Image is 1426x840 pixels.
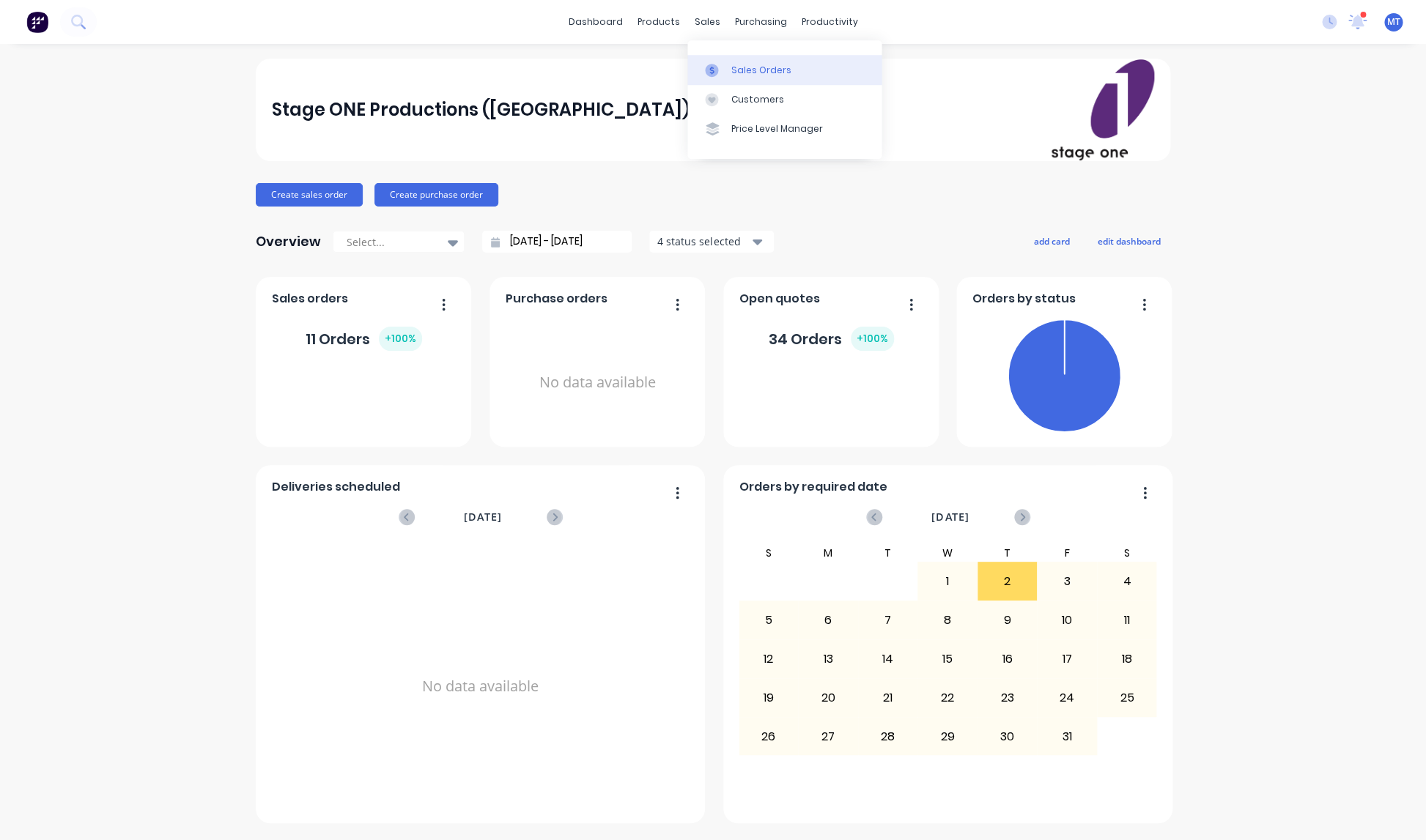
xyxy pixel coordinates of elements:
div: 30 [978,718,1037,755]
div: 26 [739,718,798,755]
div: 34 Orders [769,327,894,351]
span: [DATE] [464,509,502,525]
div: 28 [859,718,917,755]
div: 25 [1098,680,1156,716]
div: Stage ONE Productions ([GEOGRAPHIC_DATA]) Pty Ltd [272,95,755,124]
div: T [978,544,1038,562]
div: + 100 % [379,327,422,351]
div: 8 [918,602,977,639]
img: Stage ONE Productions (VIC) Pty Ltd [1052,59,1154,160]
div: 4 status selected [657,234,750,249]
div: W [917,544,978,562]
button: edit dashboard [1088,231,1170,250]
div: 5 [739,602,798,639]
div: Customers [731,93,784,106]
div: No data available [506,313,690,452]
div: 22 [918,680,977,716]
a: dashboard [561,11,630,33]
div: 13 [799,641,857,677]
div: 10 [1038,602,1096,639]
div: 31 [1038,718,1096,755]
div: 19 [739,680,798,716]
div: 23 [978,680,1037,716]
div: productivity [794,11,865,33]
div: 29 [918,718,977,755]
button: add card [1024,231,1079,250]
a: Customers [687,85,882,114]
div: 11 Orders [306,327,422,351]
div: 4 [1098,563,1156,600]
div: purchasing [728,11,794,33]
div: + 100 % [851,327,894,351]
div: 20 [799,680,857,716]
div: 3 [1038,563,1096,600]
span: Open quotes [739,290,820,308]
button: Create purchase order [374,183,498,207]
div: 7 [859,602,917,639]
div: 12 [739,641,798,677]
div: S [739,544,799,562]
a: Price Level Manager [687,114,882,144]
button: 4 status selected [649,231,774,253]
span: Sales orders [272,290,348,308]
span: MT [1387,15,1400,29]
div: 14 [859,641,917,677]
div: 16 [978,641,1037,677]
div: 21 [859,680,917,716]
div: sales [687,11,728,33]
div: products [630,11,687,33]
div: No data available [272,544,690,828]
span: Orders by required date [739,478,887,496]
a: Sales Orders [687,56,882,85]
div: 15 [918,641,977,677]
button: Create sales order [256,183,363,207]
div: T [858,544,918,562]
div: 27 [799,718,857,755]
div: 2 [978,563,1037,600]
div: S [1097,544,1157,562]
div: 11 [1098,602,1156,639]
div: 6 [799,602,857,639]
div: 17 [1038,641,1096,677]
div: M [798,544,858,562]
div: Price Level Manager [731,123,823,136]
div: Overview [256,227,321,256]
span: [DATE] [931,509,969,525]
span: Orders by status [972,290,1076,308]
span: Purchase orders [506,290,607,308]
div: 9 [978,602,1037,639]
div: 1 [918,563,977,600]
div: 24 [1038,680,1096,716]
div: 18 [1098,641,1156,677]
div: F [1037,544,1097,562]
div: Sales Orders [731,64,791,77]
img: Factory [26,11,48,33]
